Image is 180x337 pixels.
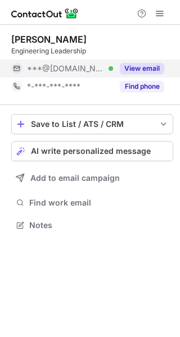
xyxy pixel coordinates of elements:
span: Find work email [29,198,169,208]
div: Save to List / ATS / CRM [31,120,154,129]
div: [PERSON_NAME] [11,34,87,45]
span: AI write personalized message [31,147,151,156]
button: Reveal Button [120,63,164,74]
button: Notes [11,217,173,233]
span: Notes [29,220,169,230]
span: Add to email campaign [30,174,120,183]
button: Reveal Button [120,81,164,92]
img: ContactOut v5.3.10 [11,7,79,20]
div: Engineering Leadership [11,46,173,56]
button: Add to email campaign [11,168,173,188]
button: AI write personalized message [11,141,173,161]
span: ***@[DOMAIN_NAME] [27,63,105,74]
button: Find work email [11,195,173,211]
button: save-profile-one-click [11,114,173,134]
